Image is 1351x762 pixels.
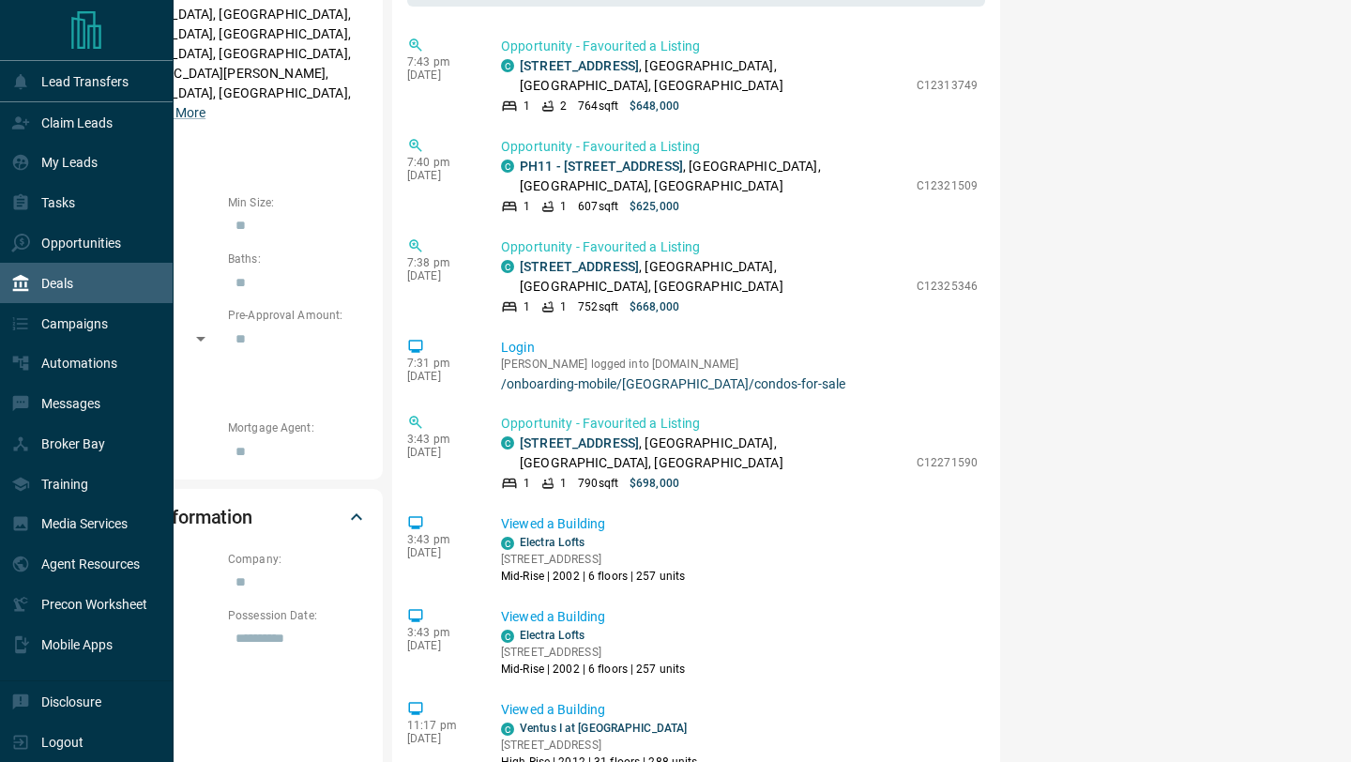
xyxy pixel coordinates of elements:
[407,256,473,269] p: 7:38 pm
[501,358,978,371] p: [PERSON_NAME] logged into [DOMAIN_NAME]
[501,376,978,391] a: /onboarding-mobile/[GEOGRAPHIC_DATA]/condos-for-sale
[560,98,567,114] p: 2
[407,719,473,732] p: 11:17 pm
[524,98,530,114] p: 1
[79,363,368,380] p: Credit Score:
[524,298,530,315] p: 1
[407,169,473,182] p: [DATE]
[520,56,907,96] p: , [GEOGRAPHIC_DATA], [GEOGRAPHIC_DATA], [GEOGRAPHIC_DATA]
[578,298,618,315] p: 752 sqft
[228,551,368,568] p: Company:
[578,198,618,215] p: 607 sqft
[520,434,907,473] p: , [GEOGRAPHIC_DATA], [GEOGRAPHIC_DATA], [GEOGRAPHIC_DATA]
[501,630,514,643] div: condos.ca
[520,629,584,642] a: Electra Lofts
[520,435,639,450] a: [STREET_ADDRESS]
[407,55,473,69] p: 7:43 pm
[228,194,368,211] p: Min Size:
[560,298,567,315] p: 1
[501,737,698,754] p: [STREET_ADDRESS]
[501,514,978,534] p: Viewed a Building
[501,644,685,661] p: [STREET_ADDRESS]
[501,537,514,550] div: condos.ca
[407,626,473,639] p: 3:43 pm
[501,661,685,678] p: Mid-Rise | 2002 | 6 floors | 257 units
[407,69,473,82] p: [DATE]
[578,475,618,492] p: 790 sqft
[630,475,679,492] p: $698,000
[501,37,978,56] p: Opportunity - Favourited a Listing
[501,551,685,568] p: [STREET_ADDRESS]
[79,495,368,540] div: Personal Information
[501,160,514,173] div: condos.ca
[501,137,978,157] p: Opportunity - Favourited a Listing
[228,251,368,267] p: Baths:
[501,436,514,450] div: condos.ca
[407,370,473,383] p: [DATE]
[407,156,473,169] p: 7:40 pm
[407,732,473,745] p: [DATE]
[560,198,567,215] p: 1
[407,357,473,370] p: 7:31 pm
[578,98,618,114] p: 764 sqft
[407,533,473,546] p: 3:43 pm
[228,419,368,436] p: Mortgage Agent:
[407,546,473,559] p: [DATE]
[501,723,514,736] div: condos.ca
[917,177,978,194] p: C12321509
[501,237,978,257] p: Opportunity - Favourited a Listing
[917,278,978,295] p: C12325346
[407,269,473,282] p: [DATE]
[520,257,907,297] p: , [GEOGRAPHIC_DATA], [GEOGRAPHIC_DATA], [GEOGRAPHIC_DATA]
[501,59,514,72] div: condos.ca
[524,475,530,492] p: 1
[228,607,368,624] p: Possession Date:
[501,414,978,434] p: Opportunity - Favourited a Listing
[560,475,567,492] p: 1
[524,198,530,215] p: 1
[79,719,368,736] p: Address:
[501,607,978,627] p: Viewed a Building
[501,338,978,358] p: Login
[520,536,584,549] a: Electra Lofts
[501,260,514,273] div: condos.ca
[630,298,679,315] p: $668,000
[407,446,473,459] p: [DATE]
[407,639,473,652] p: [DATE]
[917,454,978,471] p: C12271590
[917,77,978,94] p: C12313749
[79,138,368,155] p: Motivation:
[520,159,683,174] a: PH11 - [STREET_ADDRESS]
[520,722,687,735] a: Ventus I at [GEOGRAPHIC_DATA]
[630,98,679,114] p: $648,000
[520,58,639,73] a: [STREET_ADDRESS]
[501,700,978,720] p: Viewed a Building
[228,307,368,324] p: Pre-Approval Amount:
[407,433,473,446] p: 3:43 pm
[501,568,685,585] p: Mid-Rise | 2002 | 6 floors | 257 units
[630,198,679,215] p: $625,000
[520,259,639,274] a: [STREET_ADDRESS]
[520,157,907,196] p: , [GEOGRAPHIC_DATA], [GEOGRAPHIC_DATA], [GEOGRAPHIC_DATA]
